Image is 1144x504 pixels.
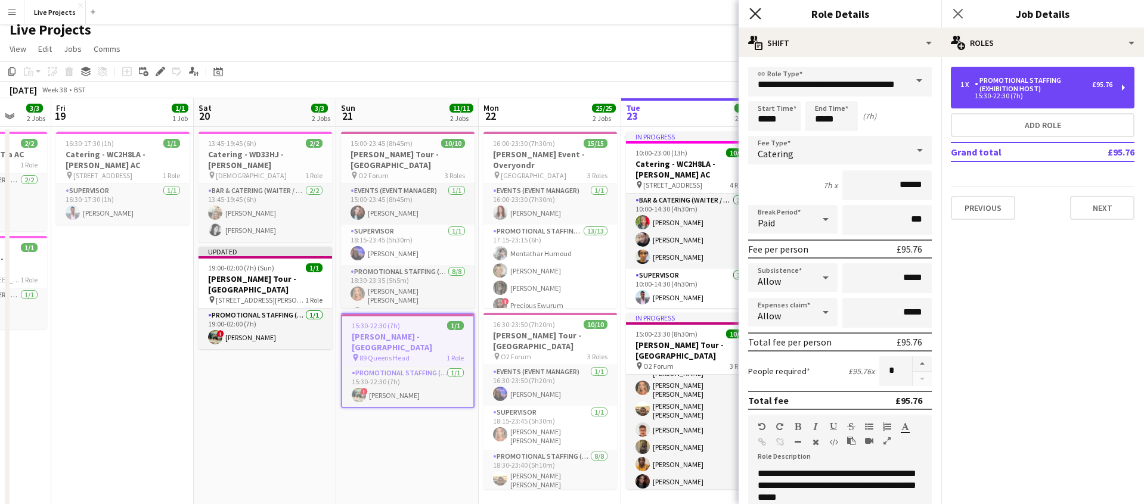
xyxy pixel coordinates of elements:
[341,265,475,434] app-card-role: Promotional Staffing (Exhibition Host)8/818:30-23:35 (5h5m)[PERSON_NAME] [PERSON_NAME]
[163,171,180,180] span: 1 Role
[811,422,820,431] button: Italic
[1070,142,1134,161] td: £95.76
[341,149,475,170] h3: [PERSON_NAME] Tour - [GEOGRAPHIC_DATA]
[56,132,190,225] app-job-card: 16:30-17:30 (1h)1/1Catering - WC2H8LA - [PERSON_NAME] AC [STREET_ADDRESS]1 RoleSupervisor1/116:30...
[483,330,617,351] h3: [PERSON_NAME] Tour - [GEOGRAPHIC_DATA]
[897,243,922,255] div: £95.76
[33,41,57,57] a: Edit
[502,298,509,305] span: !
[1092,80,1112,89] div: £95.76
[960,80,975,89] div: 1 x
[197,109,212,123] span: 20
[21,243,38,252] span: 1/1
[483,132,617,308] div: 16:00-23:30 (7h30m)15/15[PERSON_NAME] Event - Overyondr [GEOGRAPHIC_DATA]3 RolesEvents (Event Man...
[643,181,702,189] span: [STREET_ADDRESS]
[483,365,617,406] app-card-role: Events (Event Manager)1/116:30-23:50 (7h20m)[PERSON_NAME]
[584,320,607,329] span: 10/10
[1070,196,1134,220] button: Next
[626,313,759,322] div: In progress
[913,356,932,372] button: Increase
[94,43,120,54] span: Comms
[626,340,759,361] h3: [PERSON_NAME] Tour - [GEOGRAPHIC_DATA]
[730,181,750,189] span: 4 Roles
[734,104,758,113] span: 20/20
[960,93,1112,99] div: 15:30-22:30 (7h)
[208,139,256,148] span: 13:45-19:45 (6h)
[311,104,328,113] span: 3/3
[748,394,789,406] div: Total fee
[758,422,766,431] button: Undo
[199,247,332,256] div: Updated
[56,149,190,170] h3: Catering - WC2H8LA - [PERSON_NAME] AC
[829,437,838,447] button: HTML Code
[73,171,132,180] span: [STREET_ADDRESS]
[89,41,125,57] a: Comms
[341,225,475,265] app-card-role: Supervisor1/118:15-23:45 (5h30m)[PERSON_NAME]
[730,362,750,371] span: 3 Roles
[208,263,274,272] span: 19:00-02:00 (7h) (Sun)
[450,114,473,123] div: 2 Jobs
[24,1,86,24] button: Live Projects
[358,171,389,180] span: O2 Forum
[38,43,52,54] span: Edit
[739,6,941,21] h3: Role Details
[483,406,617,450] app-card-role: Supervisor1/118:15-23:45 (5h30m)[PERSON_NAME] [PERSON_NAME]
[975,76,1092,93] div: Promotional Staffing (Exhibition Host)
[626,269,759,309] app-card-role: Supervisor1/110:00-14:30 (4h30m)[PERSON_NAME]
[501,352,531,361] span: O2 Forum
[199,132,332,242] app-job-card: 13:45-19:45 (6h)2/2Catering - WD33HJ - [PERSON_NAME] [DEMOGRAPHIC_DATA]1 RoleBar & Catering (Wait...
[493,139,555,148] span: 16:00-23:30 (7h30m)
[441,139,465,148] span: 10/10
[21,139,38,148] span: 2/2
[897,336,922,348] div: £95.76
[793,437,802,447] button: Horizontal Line
[351,139,413,148] span: 15:00-23:45 (8h45m)
[305,171,323,180] span: 1 Role
[341,313,475,408] div: 15:30-22:30 (7h)1/1[PERSON_NAME] - [GEOGRAPHIC_DATA] 89 Queens Head1 RolePromotional Staffing (Ex...
[626,194,759,269] app-card-role: Bar & Catering (Waiter / waitress)3/310:00-14:30 (4h30m)[PERSON_NAME][PERSON_NAME][PERSON_NAME]
[483,184,617,225] app-card-role: Events (Event Manager)1/116:00-23:30 (7h30m)[PERSON_NAME]
[66,139,114,148] span: 16:30-17:30 (1h)
[449,104,473,113] span: 11/11
[483,102,499,113] span: Mon
[199,149,332,170] h3: Catering - WD33HJ - [PERSON_NAME]
[587,352,607,361] span: 3 Roles
[20,160,38,169] span: 1 Role
[20,275,38,284] span: 1 Role
[739,29,941,57] div: Shift
[26,104,43,113] span: 3/3
[587,171,607,180] span: 3 Roles
[726,148,750,157] span: 10/10
[10,43,26,54] span: View
[59,41,86,57] a: Jobs
[483,225,617,476] app-card-role: Promotional Staffing (Exhibition Host)13/1317:15-23:15 (6h)Montathar Humoud[PERSON_NAME][PERSON_N...
[39,85,69,94] span: Week 38
[951,142,1070,161] td: Grand total
[626,313,759,489] app-job-card: In progress15:00-23:30 (8h30m)10/10[PERSON_NAME] Tour - [GEOGRAPHIC_DATA] O2 Forum3 Roles18:15-23...
[483,313,617,489] app-job-card: 16:30-23:50 (7h20m)10/10[PERSON_NAME] Tour - [GEOGRAPHIC_DATA] O2 Forum3 RolesEvents (Event Manag...
[758,310,781,322] span: Allow
[447,321,464,330] span: 1/1
[626,132,759,141] div: In progress
[361,388,368,395] span: !
[726,329,750,338] span: 10/10
[306,263,323,272] span: 1/1
[776,422,784,431] button: Redo
[56,102,66,113] span: Fri
[341,184,475,225] app-card-role: Events (Event Manager)1/115:00-23:45 (8h45m)[PERSON_NAME]
[748,336,832,348] div: Total fee per person
[341,102,355,113] span: Sun
[217,330,224,337] span: !
[626,132,759,308] app-job-card: In progress10:00-23:00 (13h)10/10Catering - WC2H8LA - [PERSON_NAME] AC [STREET_ADDRESS]4 RolesBar...
[5,41,31,57] a: View
[823,180,838,191] div: 7h x
[863,111,876,122] div: (7h)
[199,273,332,295] h3: [PERSON_NAME] Tour - [GEOGRAPHIC_DATA]
[758,148,793,160] span: Catering
[172,104,188,113] span: 1/1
